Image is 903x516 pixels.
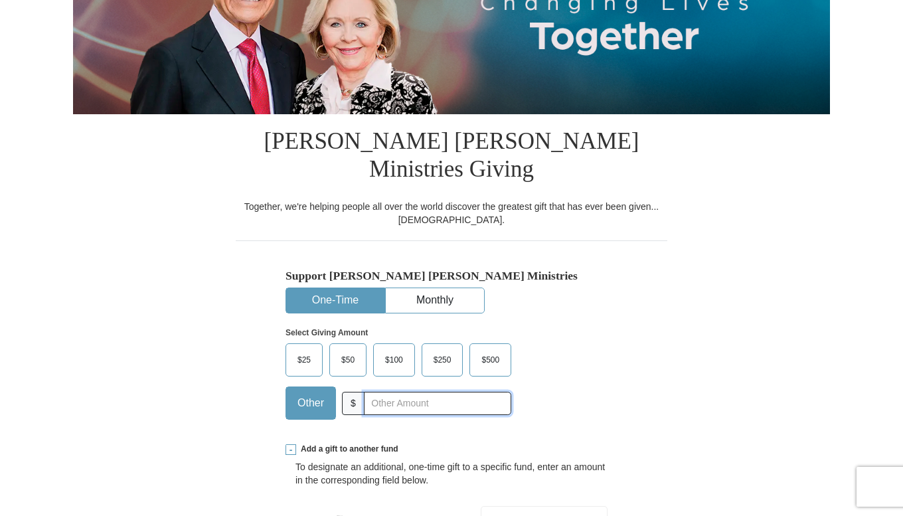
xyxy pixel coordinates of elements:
[364,392,511,415] input: Other Amount
[475,350,506,370] span: $500
[295,460,608,487] div: To designate an additional, one-time gift to a specific fund, enter an amount in the correspondin...
[386,288,484,313] button: Monthly
[291,393,331,413] span: Other
[335,350,361,370] span: $50
[296,444,398,455] span: Add a gift to another fund
[291,350,317,370] span: $25
[236,200,667,226] div: Together, we're helping people all over the world discover the greatest gift that has ever been g...
[286,328,368,337] strong: Select Giving Amount
[427,350,458,370] span: $250
[286,288,384,313] button: One-Time
[378,350,410,370] span: $100
[236,114,667,200] h1: [PERSON_NAME] [PERSON_NAME] Ministries Giving
[286,269,617,283] h5: Support [PERSON_NAME] [PERSON_NAME] Ministries
[342,392,365,415] span: $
